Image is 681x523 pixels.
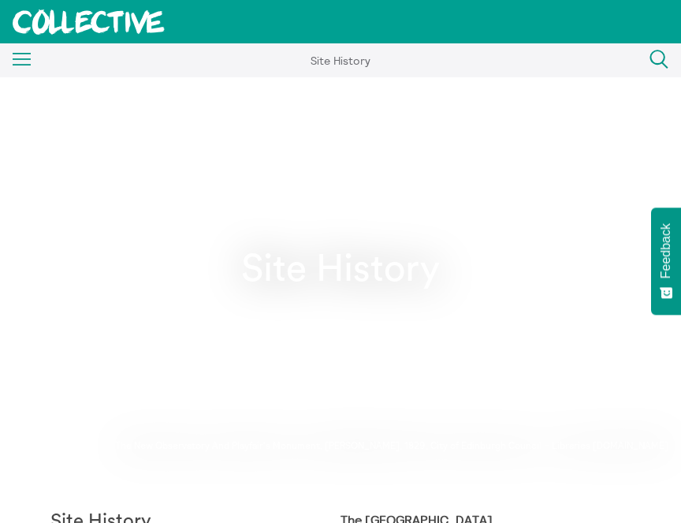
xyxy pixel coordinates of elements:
[311,54,370,68] span: Site History
[659,223,673,278] span: Feedback
[115,440,668,451] p: The New Observatory And Playfair's Monument, [PERSON_NAME], 1829, City of Edinburgh Council – Lib...
[651,207,681,315] button: Feedback - Show survey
